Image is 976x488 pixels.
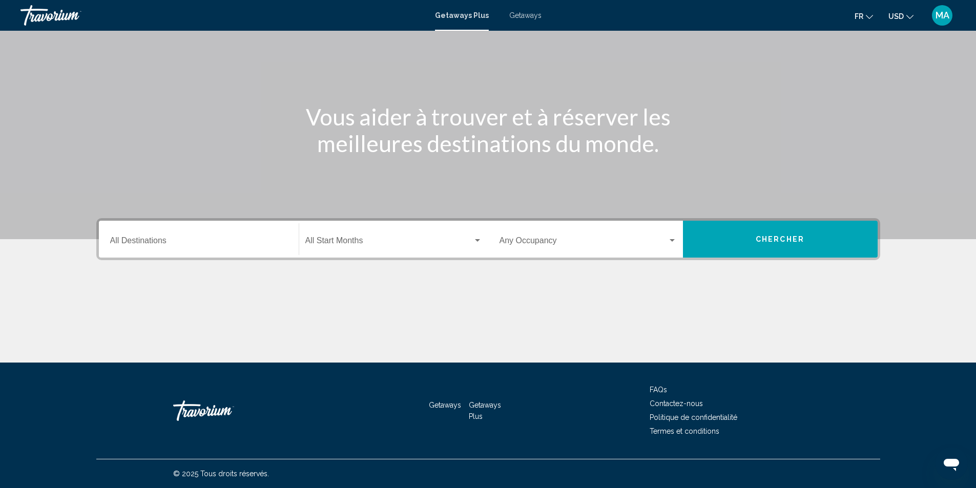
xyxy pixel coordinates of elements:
[929,5,956,26] button: User Menu
[650,386,667,394] a: FAQs
[936,10,949,20] span: MA
[429,401,461,409] a: Getaways
[650,427,719,435] a: Termes et conditions
[935,447,968,480] iframe: Button to launch messaging window
[756,236,804,244] span: Chercher
[888,12,904,20] span: USD
[173,470,269,478] span: © 2025 Tous droits réservés.
[20,5,425,26] a: Travorium
[99,221,878,258] div: Search widget
[509,11,542,19] a: Getaways
[650,399,703,408] a: Contactez-nous
[683,221,878,258] button: Chercher
[855,9,873,24] button: Change language
[888,9,913,24] button: Change currency
[855,12,863,20] span: fr
[296,103,680,157] h1: Vous aider à trouver et à réserver les meilleures destinations du monde.
[173,395,276,426] a: Travorium
[435,11,489,19] a: Getaways Plus
[469,401,501,420] a: Getaways Plus
[650,413,737,421] a: Politique de confidentialité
